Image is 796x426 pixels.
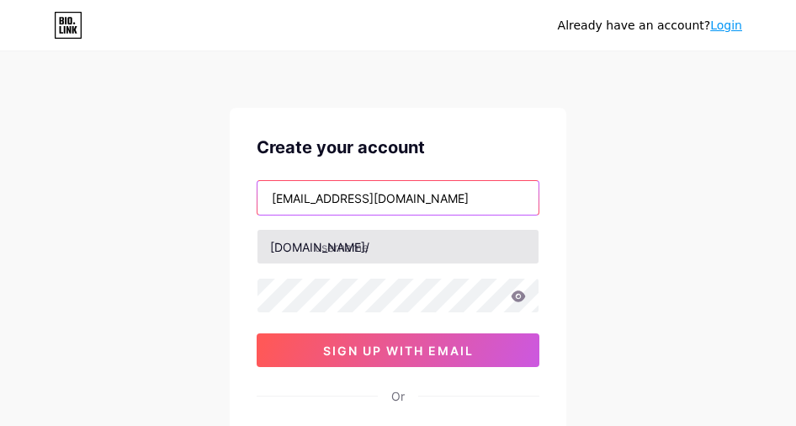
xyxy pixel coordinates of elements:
[391,387,405,405] div: Or
[257,230,539,264] input: username
[257,135,539,160] div: Create your account
[257,181,539,215] input: Email
[710,19,742,32] a: Login
[558,17,742,35] div: Already have an account?
[257,333,539,367] button: sign up with email
[270,238,369,256] div: [DOMAIN_NAME]/
[323,343,474,358] span: sign up with email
